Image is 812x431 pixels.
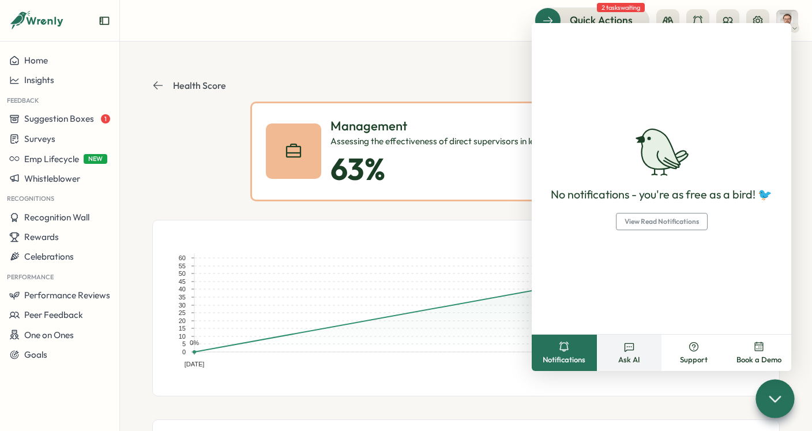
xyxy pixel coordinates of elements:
span: Goals [24,349,47,360]
span: Whistleblower [24,173,80,184]
span: One on Ones [24,329,74,340]
span: Notifications [543,355,585,365]
span: 1 [101,114,110,123]
img: Hannes Kuhlmann [776,10,798,32]
span: Suggestion Boxes [24,113,94,124]
span: 2 tasks waiting [597,3,645,12]
p: 63 % [330,152,666,186]
p: Health Score [173,80,226,91]
text: 60 [179,254,186,261]
span: Rewards [24,231,59,242]
span: Celebrations [24,251,74,262]
text: 0 [182,348,186,355]
text: 15 [179,325,186,332]
button: Support [661,335,727,371]
text: 45 [179,278,186,285]
span: Book a Demo [736,355,781,365]
button: View Read Notifications [616,213,708,230]
button: Book a Demo [727,335,792,371]
text: 50 [179,270,186,277]
text: 10 [179,333,186,340]
button: Notifications [532,335,597,371]
span: Support [680,355,708,365]
p: No notifications - you're as free as a bird! 🐦 [551,186,772,204]
text: [DATE] [185,361,205,368]
span: Ask AI [618,355,640,365]
p: Management [330,117,666,135]
text: 20 [179,317,186,324]
button: Expand sidebar [99,15,110,27]
button: Ask AI [597,335,662,371]
span: Peer Feedback [24,309,83,320]
span: View Read Notifications [625,213,699,230]
span: Recognition Wall [24,212,89,223]
text: 25 [179,309,186,316]
text: 30 [179,302,186,309]
text: 5 [182,340,186,347]
button: Quick Actions [535,8,649,33]
span: Home [24,55,48,66]
span: Performance Reviews [24,290,110,301]
button: Health Score [152,80,226,91]
text: 40 [179,286,186,293]
span: NEW [84,154,107,164]
span: Quick Actions [570,13,633,28]
span: Insights [24,74,54,85]
span: Surveys [24,133,55,144]
text: 35 [179,294,186,301]
text: 55 [179,263,186,269]
span: Emp Lifecycle [24,153,79,164]
div: Assessing the effectiveness of direct supervisors in leading and supporting their teams. [330,135,666,148]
